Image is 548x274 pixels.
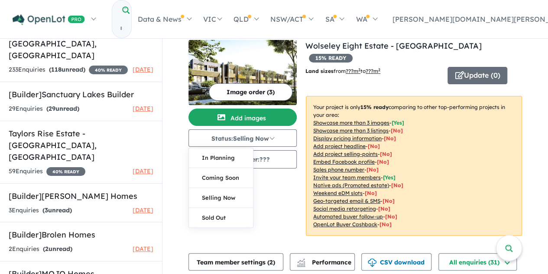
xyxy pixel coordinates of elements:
u: ???m [366,68,380,74]
span: Performance [298,258,351,266]
img: bar-chart.svg [297,261,305,267]
span: [ No ] [380,151,392,157]
h5: [Builder] Brolen Homes [9,229,153,241]
span: to [360,68,380,74]
h5: [Builder] Sanctuary Lakes Builder [9,89,153,100]
u: Automated buyer follow-up [313,213,383,220]
u: Add project headline [313,143,366,149]
u: Native ads (Promoted estate) [313,182,389,188]
img: Openlot PRO Logo White [13,14,85,25]
button: All enquiries (31) [438,253,517,271]
button: Selling Now [189,188,253,208]
span: [ Yes ] [392,119,404,126]
button: Performance [290,253,355,271]
span: [ No ] [384,135,396,142]
span: [No] [391,182,403,188]
strong: ( unread) [46,105,79,112]
span: 40 % READY [46,167,85,176]
span: [ No ] [377,158,389,165]
strong: ( unread) [42,206,72,214]
u: Weekend eDM slots [313,190,363,196]
a: VIC [197,4,227,34]
span: 2 [269,258,273,266]
span: [DATE] [133,66,153,73]
span: [ Yes ] [383,174,396,181]
h5: Taylors Rise Estate - [GEOGRAPHIC_DATA] , [GEOGRAPHIC_DATA] [9,128,153,163]
a: QLD [227,4,264,34]
button: Update (0) [447,67,507,84]
u: Social media retargeting [313,205,376,212]
div: 29 Enquir ies [9,104,79,114]
span: [ No ] [368,143,380,149]
b: 15 % ready [360,104,389,110]
span: [DATE] [133,245,153,253]
img: download icon [368,258,376,267]
button: Coming Soon [189,168,253,188]
u: Sales phone number [313,166,364,173]
img: line-chart.svg [297,258,305,263]
span: 15 % READY [309,54,353,63]
h5: [Builder] [PERSON_NAME] Homes [9,190,153,202]
u: Add project selling-points [313,151,378,157]
span: [No] [365,190,377,196]
img: Wolseley Eight Estate - Lindfield [188,40,297,105]
u: Geo-targeted email & SMS [313,198,380,204]
button: Add images [188,109,297,126]
button: Image order (3) [209,83,292,101]
b: Land sizes [305,68,334,74]
a: Data & News [132,4,197,34]
span: [ No ] [366,166,379,173]
u: OpenLot Buyer Cashback [313,221,377,228]
div: 59 Enquir ies [9,166,85,177]
span: 3 [45,206,48,214]
a: WA [350,4,383,34]
a: Wolseley Eight Estate - [GEOGRAPHIC_DATA] [305,41,482,51]
button: Team member settings (2) [188,253,283,271]
button: CSV download [361,253,431,271]
button: Status:Selling Now [188,129,297,147]
strong: ( unread) [43,245,72,253]
button: In Planning [189,148,253,168]
u: Showcase more than 3 images [313,119,389,126]
span: [DATE] [133,105,153,112]
span: [ No ] [391,127,403,134]
sup: 2 [378,67,380,72]
span: [DATE] [133,206,153,214]
u: Showcase more than 3 listings [313,127,389,134]
u: Display pricing information [313,135,382,142]
span: [DATE] [133,167,153,175]
u: Embed Facebook profile [313,158,375,165]
span: [No] [379,221,392,228]
u: Invite your team members [313,174,381,181]
span: [No] [383,198,395,204]
u: ??? m [346,68,360,74]
p: Your project is only comparing to other top-performing projects in your area: - - - - - - - - - -... [306,96,522,236]
span: 40 % READY [89,66,128,74]
div: 2 Enquir ies [9,244,72,254]
span: [No] [385,213,397,220]
input: Try estate name, suburb, builder or developer [112,19,130,38]
strong: ( unread) [49,66,85,73]
p: from [305,67,441,76]
span: [No] [378,205,390,212]
sup: 2 [358,67,360,72]
h5: Grevillea Grove Estate - [GEOGRAPHIC_DATA] , [GEOGRAPHIC_DATA] [9,26,153,61]
span: 29 [49,105,55,112]
span: 2 [45,245,49,253]
div: 3 Enquir ies [9,205,72,216]
span: 118 [51,66,62,73]
a: NSW/ACT [264,4,319,34]
button: Sold Out [189,208,253,228]
a: SA [319,4,350,34]
div: 233 Enquir ies [9,65,128,75]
